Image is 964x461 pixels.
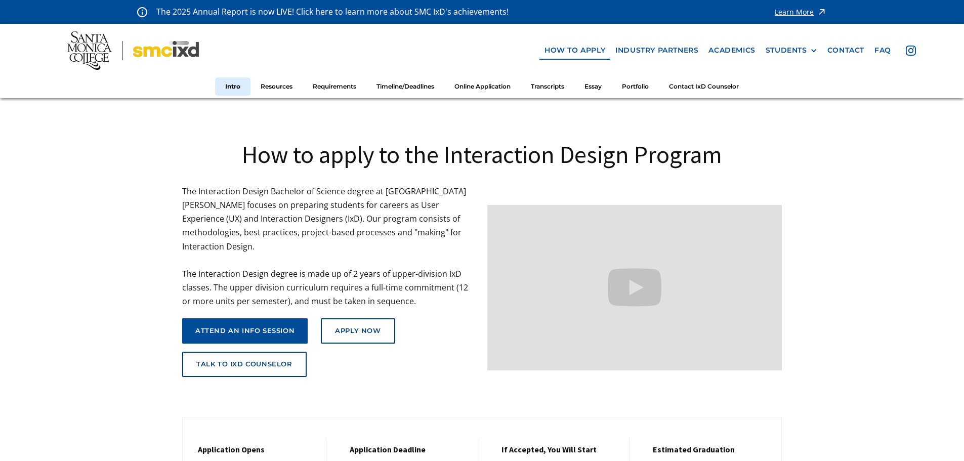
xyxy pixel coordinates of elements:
a: Timeline/Deadlines [366,77,444,96]
img: icon - arrow - alert [817,5,827,19]
div: talk to ixd counselor [196,360,292,368]
iframe: Design your future with a Bachelor's Degree in Interaction Design from Santa Monica College [487,205,782,370]
div: Apply Now [335,327,381,335]
h5: Application Opens [198,445,316,454]
a: Apply Now [321,318,395,344]
a: Resources [250,77,303,96]
h5: If Accepted, You Will Start [501,445,619,454]
a: Contact IxD Counselor [659,77,749,96]
img: icon - information - alert [137,7,147,17]
div: attend an info session [195,327,295,335]
h5: estimated graduation [653,445,771,454]
a: attend an info session [182,318,308,344]
img: icon - instagram [906,46,916,56]
a: Requirements [303,77,366,96]
a: Transcripts [521,77,574,96]
a: Academics [703,41,760,60]
img: Santa Monica College - SMC IxD logo [67,31,199,70]
a: Online Application [444,77,521,96]
a: industry partners [610,41,703,60]
a: Essay [574,77,612,96]
a: Learn More [775,5,827,19]
div: STUDENTS [766,46,817,55]
a: Portfolio [612,77,659,96]
p: The 2025 Annual Report is now LIVE! Click here to learn more about SMC IxD's achievements! [156,5,510,19]
h1: How to apply to the Interaction Design Program [182,139,782,170]
a: faq [869,41,896,60]
p: The Interaction Design Bachelor of Science degree at [GEOGRAPHIC_DATA][PERSON_NAME] focuses on pr... [182,185,477,309]
div: STUDENTS [766,46,807,55]
a: talk to ixd counselor [182,352,307,377]
a: how to apply [539,41,610,60]
h5: Application Deadline [350,445,468,454]
a: Intro [215,77,250,96]
a: contact [822,41,869,60]
div: Learn More [775,9,814,16]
